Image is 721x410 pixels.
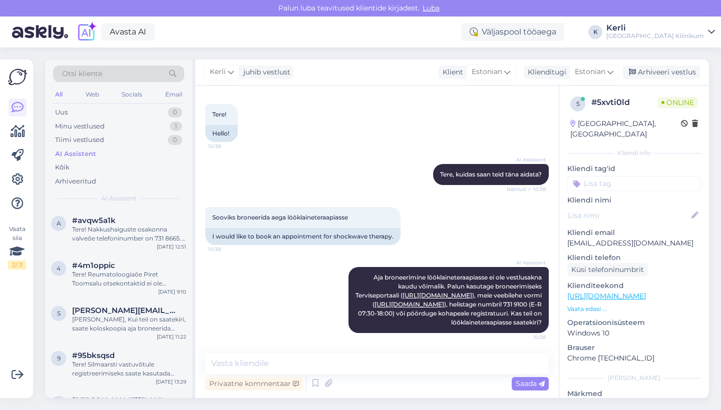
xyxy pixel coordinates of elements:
[403,291,472,299] a: [URL][DOMAIN_NAME]
[591,96,657,108] div: # 5xvti0ld
[84,88,101,101] div: Web
[420,3,443,12] span: Luba
[55,135,104,145] div: Tiimi vestlused
[570,118,681,139] div: [GEOGRAPHIC_DATA], [GEOGRAPHIC_DATA]
[72,315,186,333] div: [PERSON_NAME], Kui teil on saatekiri, saate koloskoopia aja broneerida telefonil 731 9100. Kui so...
[375,300,444,308] a: [URL][DOMAIN_NAME]
[55,162,70,172] div: Kõik
[472,66,502,77] span: Estonian
[205,377,303,390] div: Privaatne kommentaar
[205,125,238,142] div: Hello!
[72,306,176,315] span: svetlana.saarva@anora.com
[567,238,701,248] p: [EMAIL_ADDRESS][DOMAIN_NAME]
[57,264,61,272] span: 4
[575,66,605,77] span: Estonian
[55,121,105,131] div: Minu vestlused
[567,227,701,238] p: Kliendi email
[156,378,186,385] div: [DATE] 13:29
[623,65,700,79] div: Arhiveeri vestlus
[568,210,689,221] input: Lisa nimi
[212,110,226,118] span: Tere!
[57,219,61,227] span: a
[72,261,115,270] span: #4m1oppic
[576,100,580,107] span: 5
[507,185,546,193] span: Nähtud ✓ 10:38
[567,252,701,263] p: Kliendi telefon
[567,373,701,382] div: [PERSON_NAME]
[567,388,701,399] p: Märkmed
[567,317,701,328] p: Operatsioonisüsteem
[567,148,701,157] div: Kliendi info
[72,396,176,405] span: johannes@lennuk.net
[508,156,546,163] span: AI Assistent
[168,107,182,117] div: 0
[657,97,698,108] span: Online
[567,163,701,174] p: Kliendi tag'id
[567,195,701,205] p: Kliendi nimi
[8,260,26,269] div: 2 / 3
[606,24,715,40] a: Kerli[GEOGRAPHIC_DATA] Kliinikum
[72,225,186,243] div: Tere! Nakkushaiguste osakonna valveõe telefoninumber on 731 8665. Patsiendi seisundi kohta meil v...
[76,21,97,42] img: explore-ai
[567,353,701,363] p: Chrome [TECHNICAL_ID]
[567,291,646,300] a: [URL][DOMAIN_NAME]
[72,216,116,225] span: #avqw5a1k
[55,149,96,159] div: AI Assistent
[157,243,186,250] div: [DATE] 12:51
[210,66,226,77] span: Kerli
[157,333,186,340] div: [DATE] 11:22
[8,67,27,86] img: Askly Logo
[158,288,186,295] div: [DATE] 9:10
[72,270,186,288] div: Tere! Reumatoloogiaõe Piret Toomsalu otsekontaktid ei ole avalikud. Õe vastuvõtule saate registre...
[57,309,61,317] span: s
[55,176,96,186] div: Arhiveeritud
[606,32,704,40] div: [GEOGRAPHIC_DATA] Kliinikum
[462,23,564,41] div: Väljaspool tööaega
[101,194,137,203] span: AI Assistent
[163,88,184,101] div: Email
[208,245,246,253] span: 10:38
[439,67,463,77] div: Klient
[57,354,61,362] span: 9
[120,88,144,101] div: Socials
[72,351,115,360] span: #95bksqsd
[524,67,566,77] div: Klienditugi
[355,273,543,326] span: Aja broneerimine lööklaineteraapiasse ei ole vestlusakna kaudu võimalik. Palun kasutage broneerim...
[567,328,701,338] p: Windows 10
[567,304,701,313] p: Vaata edasi ...
[508,333,546,341] span: 10:38
[208,142,246,150] span: 10:38
[168,135,182,145] div: 0
[101,23,155,40] a: Avasta AI
[567,280,701,291] p: Klienditeekond
[72,360,186,378] div: Tere! Silmaarsti vastuvõtule registreerimiseks saate kasutada järgmisi võimalusi: • Terviseportaa...
[567,176,701,191] input: Lisa tag
[205,228,401,245] div: I would like to book an appointment for shockwave therapy.
[567,342,701,353] p: Brauser
[606,24,704,32] div: Kerli
[567,263,648,276] div: Küsi telefoninumbrit
[239,67,290,77] div: juhib vestlust
[588,25,602,39] div: K
[62,68,102,79] span: Otsi kliente
[53,88,65,101] div: All
[170,121,182,131] div: 1
[508,259,546,266] span: AI Assistent
[440,170,542,178] span: Tere, kuidas saan teid täna aidata?
[8,224,26,269] div: Vaata siia
[212,213,348,221] span: Sooviks broneerida aega lööklaineteraapiasse
[55,107,68,117] div: Uus
[516,379,545,388] span: Saada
